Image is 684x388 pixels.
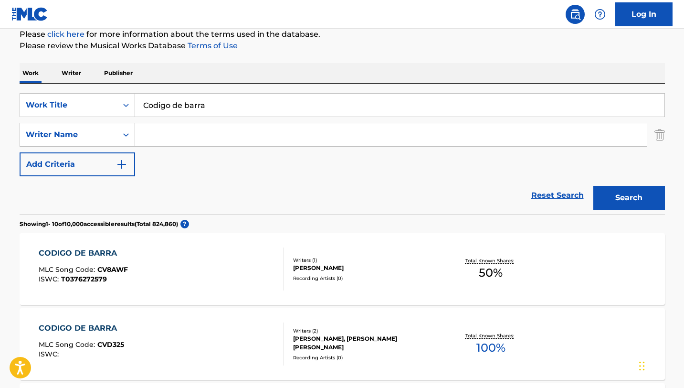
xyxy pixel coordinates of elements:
[20,152,135,176] button: Add Criteria
[465,257,516,264] p: Total Known Shares:
[293,257,437,264] div: Writers ( 1 )
[116,159,127,170] img: 9d2ae6d4665cec9f34b9.svg
[526,185,589,206] a: Reset Search
[654,123,665,147] img: Delete Criterion
[39,323,124,334] div: CODIGO DE BARRA
[293,354,437,361] div: Recording Artists ( 0 )
[47,30,84,39] a: click here
[636,342,684,388] iframe: Chat Widget
[39,265,97,274] span: MLC Song Code :
[476,339,505,356] span: 100 %
[20,233,665,305] a: CODIGO DE BARRAMLC Song Code:CV8AWFISWC:T0376272579Writers (1)[PERSON_NAME]Recording Artists (0)T...
[61,275,107,283] span: T0376272579
[20,93,665,215] form: Search Form
[39,340,97,349] span: MLC Song Code :
[293,264,437,272] div: [PERSON_NAME]
[639,352,645,380] div: Drag
[20,63,42,83] p: Work
[20,40,665,52] p: Please review the Musical Works Database
[39,275,61,283] span: ISWC :
[594,9,606,20] img: help
[293,275,437,282] div: Recording Artists ( 0 )
[293,334,437,352] div: [PERSON_NAME], [PERSON_NAME] [PERSON_NAME]
[293,327,437,334] div: Writers ( 2 )
[26,129,112,140] div: Writer Name
[101,63,136,83] p: Publisher
[11,7,48,21] img: MLC Logo
[39,350,61,358] span: ISWC :
[566,5,585,24] a: Public Search
[97,265,128,274] span: CV8AWF
[20,29,665,40] p: Please for more information about the terms used in the database.
[39,248,128,259] div: CODIGO DE BARRA
[20,308,665,380] a: CODIGO DE BARRAMLC Song Code:CVD325ISWC:Writers (2)[PERSON_NAME], [PERSON_NAME] [PERSON_NAME]Reco...
[26,99,112,111] div: Work Title
[593,186,665,210] button: Search
[180,220,189,228] span: ?
[186,41,238,50] a: Terms of Use
[569,9,581,20] img: search
[465,332,516,339] p: Total Known Shares:
[479,264,503,281] span: 50 %
[97,340,124,349] span: CVD325
[615,2,673,26] a: Log In
[59,63,84,83] p: Writer
[590,5,610,24] div: Help
[20,220,178,228] p: Showing 1 - 10 of 10,000 accessible results (Total 824,860 )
